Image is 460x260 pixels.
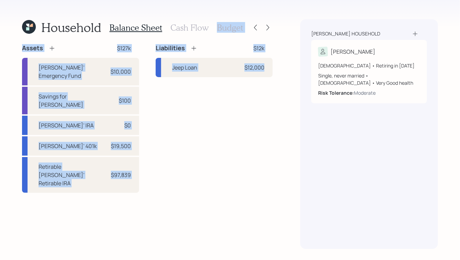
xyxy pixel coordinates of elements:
h3: Balance Sheet [109,23,162,33]
div: [PERSON_NAME]' 401k [39,142,97,150]
div: $97,839 [111,171,131,179]
div: [PERSON_NAME]' Emergency Fund [39,63,105,80]
div: $100 [119,96,131,105]
div: [PERSON_NAME]' IRA [39,121,94,129]
h1: Household [41,20,101,35]
div: $19,500 [111,142,131,150]
h3: Budget [217,23,243,33]
div: [PERSON_NAME] household [311,30,380,37]
div: [PERSON_NAME] [331,48,375,56]
div: [DEMOGRAPHIC_DATA] • Retiring in [DATE] [318,62,420,69]
div: $10,000 [111,67,131,76]
div: Jeep Loan [172,63,197,72]
b: Risk Tolerance: [318,90,354,96]
div: $12k [253,44,264,52]
div: $0 [124,121,131,129]
div: $127k [117,44,131,52]
div: Moderate [354,89,376,96]
div: Retirable [PERSON_NAME]' Retirable IRA [39,163,105,187]
h4: Liabilities [156,44,185,52]
div: Single, never married • [DEMOGRAPHIC_DATA] • Very Good health [318,72,420,86]
h3: Cash Flow [170,23,209,33]
h4: Assets [22,44,43,52]
div: Savings for [PERSON_NAME] [39,92,105,109]
div: $12,000 [244,63,264,72]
